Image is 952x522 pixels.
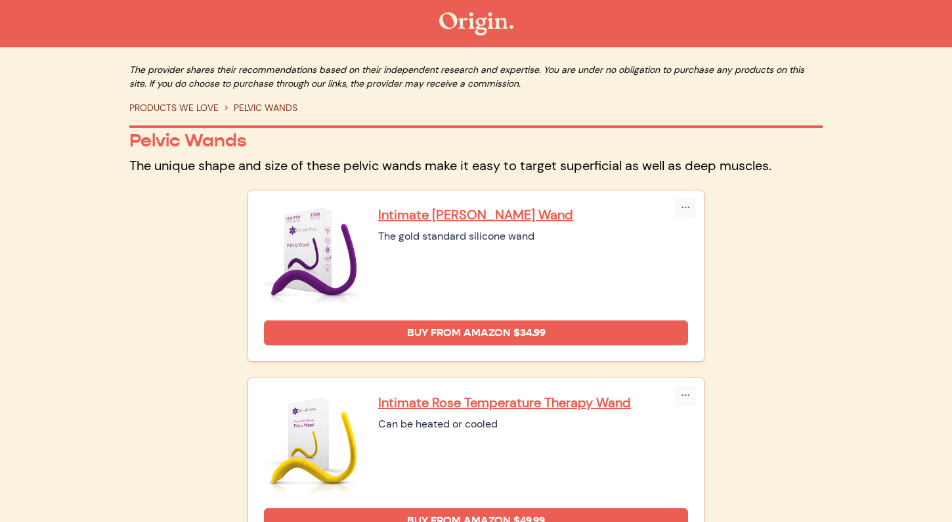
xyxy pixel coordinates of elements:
p: Pelvic Wands [129,129,823,152]
p: The unique shape and size of these pelvic wands make it easy to target superficial as well as dee... [129,157,823,174]
a: Intimate Rose Temperature Therapy Wand [378,394,688,411]
img: Intimate Rose Temperature Therapy Wand [264,394,362,492]
div: Can be heated or cooled [378,416,688,432]
div: The gold standard silicone wand [378,228,688,244]
li: PELVIC WANDS [219,101,297,115]
a: Intimate [PERSON_NAME] Wand [378,206,688,223]
p: The provider shares their recommendations based on their independent research and expertise. You ... [129,63,823,91]
a: Buy from Amazon $34.99 [264,320,688,345]
a: PRODUCTS WE LOVE [129,102,219,114]
img: The Origin Shop [439,12,513,35]
img: Intimate Rose Pelvic Wand [264,206,362,305]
